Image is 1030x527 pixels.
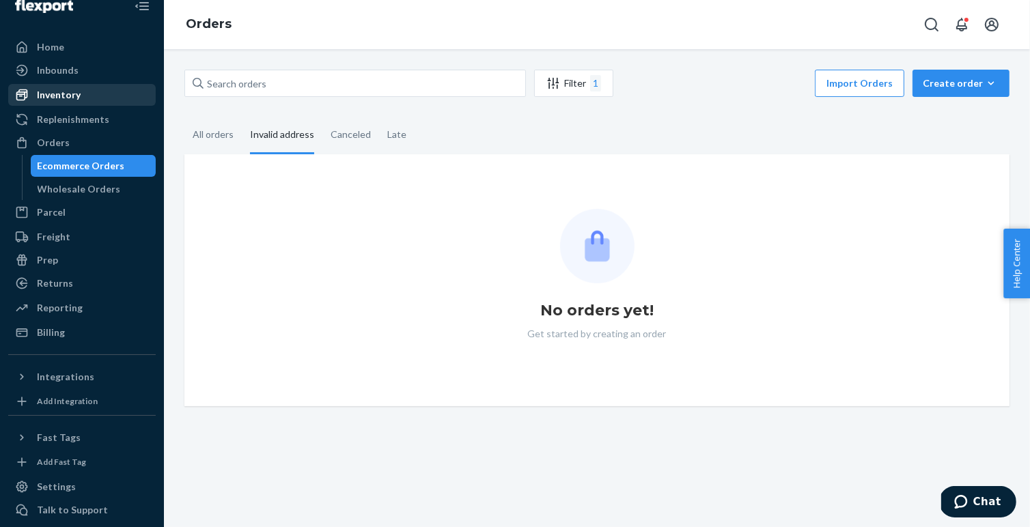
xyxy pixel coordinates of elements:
[37,326,65,339] div: Billing
[37,40,64,54] div: Home
[193,117,234,152] div: All orders
[37,456,86,468] div: Add Fast Tag
[8,297,156,319] a: Reporting
[38,182,121,196] div: Wholesale Orders
[37,301,83,315] div: Reporting
[37,480,76,494] div: Settings
[815,70,904,97] button: Import Orders
[250,117,314,154] div: Invalid address
[31,178,156,200] a: Wholesale Orders
[8,454,156,470] a: Add Fast Tag
[37,503,108,517] div: Talk to Support
[8,322,156,343] a: Billing
[590,75,601,91] div: 1
[8,59,156,81] a: Inbounds
[37,431,81,444] div: Fast Tags
[37,276,73,290] div: Returns
[37,63,79,77] div: Inbounds
[387,117,406,152] div: Late
[941,486,1016,520] iframe: Opens a widget where you can chat to one of our agents
[37,395,98,407] div: Add Integration
[8,272,156,294] a: Returns
[8,476,156,498] a: Settings
[37,205,66,219] div: Parcel
[38,159,125,173] div: Ecommerce Orders
[923,76,999,90] div: Create order
[37,136,70,149] div: Orders
[535,75,613,91] div: Filter
[534,70,613,97] button: Filter
[8,36,156,58] a: Home
[948,11,975,38] button: Open notifications
[37,253,58,267] div: Prep
[37,230,70,244] div: Freight
[175,5,242,44] ol: breadcrumbs
[1003,229,1030,298] button: Help Center
[37,113,109,126] div: Replenishments
[540,300,654,322] h1: No orders yet!
[918,11,945,38] button: Open Search Box
[8,132,156,154] a: Orders
[186,16,232,31] a: Orders
[8,427,156,448] button: Fast Tags
[37,88,81,102] div: Inventory
[978,11,1005,38] button: Open account menu
[560,209,635,283] img: Empty list
[31,155,156,177] a: Ecommerce Orders
[8,109,156,130] a: Replenishments
[8,84,156,106] a: Inventory
[37,370,94,384] div: Integrations
[8,249,156,271] a: Prep
[8,393,156,410] a: Add Integration
[8,226,156,248] a: Freight
[8,201,156,223] a: Parcel
[528,327,667,341] p: Get started by creating an order
[184,70,526,97] input: Search orders
[331,117,371,152] div: Canceled
[913,70,1010,97] button: Create order
[8,499,156,521] button: Talk to Support
[8,366,156,388] button: Integrations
